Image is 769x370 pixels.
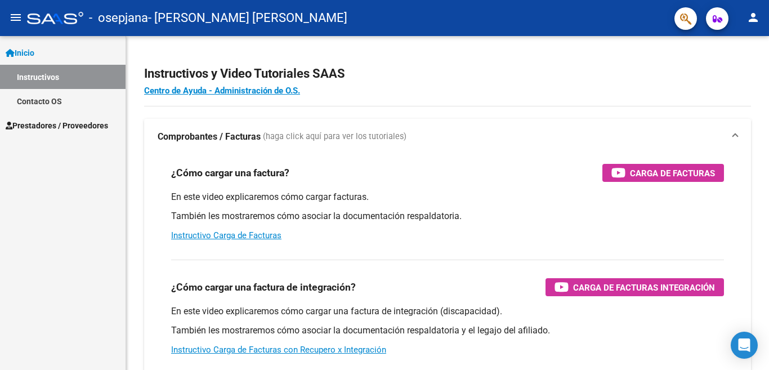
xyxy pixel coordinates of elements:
mat-expansion-panel-header: Comprobantes / Facturas (haga click aquí para ver los tutoriales) [144,119,751,155]
span: (haga click aquí para ver los tutoriales) [263,131,406,143]
span: Carga de Facturas Integración [573,280,715,295]
p: También les mostraremos cómo asociar la documentación respaldatoria. [171,210,724,222]
div: Open Intercom Messenger [731,332,758,359]
h3: ¿Cómo cargar una factura? [171,165,289,181]
button: Carga de Facturas Integración [546,278,724,296]
h2: Instructivos y Video Tutoriales SAAS [144,63,751,84]
span: Inicio [6,47,34,59]
p: En este video explicaremos cómo cargar una factura de integración (discapacidad). [171,305,724,318]
a: Centro de Ayuda - Administración de O.S. [144,86,300,96]
button: Carga de Facturas [602,164,724,182]
mat-icon: menu [9,11,23,24]
a: Instructivo Carga de Facturas con Recupero x Integración [171,345,386,355]
mat-icon: person [746,11,760,24]
span: Carga de Facturas [630,166,715,180]
a: Instructivo Carga de Facturas [171,230,281,240]
p: También les mostraremos cómo asociar la documentación respaldatoria y el legajo del afiliado. [171,324,724,337]
span: - osepjana [89,6,148,30]
strong: Comprobantes / Facturas [158,131,261,143]
h3: ¿Cómo cargar una factura de integración? [171,279,356,295]
p: En este video explicaremos cómo cargar facturas. [171,191,724,203]
span: - [PERSON_NAME] [PERSON_NAME] [148,6,347,30]
span: Prestadores / Proveedores [6,119,108,132]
